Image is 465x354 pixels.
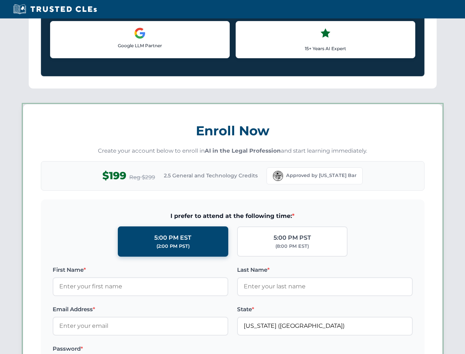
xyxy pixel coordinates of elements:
div: (2:00 PM PST) [156,243,190,250]
h3: Enroll Now [41,119,425,142]
strong: AI in the Legal Profession [205,147,281,154]
span: Approved by [US_STATE] Bar [286,172,356,179]
div: 5:00 PM EST [154,233,191,243]
div: 5:00 PM PST [274,233,311,243]
label: Last Name [237,265,413,274]
img: Florida Bar [273,171,283,181]
p: Create your account below to enroll in and start learning immediately. [41,147,425,155]
span: I prefer to attend at the following time: [53,211,413,221]
p: Google LLM Partner [56,42,223,49]
input: Enter your first name [53,277,228,296]
label: First Name [53,265,228,274]
input: Florida (FL) [237,317,413,335]
span: Reg $299 [129,173,155,182]
p: 15+ Years AI Expert [242,45,409,52]
span: $199 [102,167,126,184]
img: Trusted CLEs [11,4,99,15]
label: Email Address [53,305,228,314]
label: State [237,305,413,314]
input: Enter your last name [237,277,413,296]
div: (8:00 PM EST) [275,243,309,250]
span: 2.5 General and Technology Credits [164,171,258,180]
label: Password [53,344,228,353]
input: Enter your email [53,317,228,335]
img: Google [134,27,146,39]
